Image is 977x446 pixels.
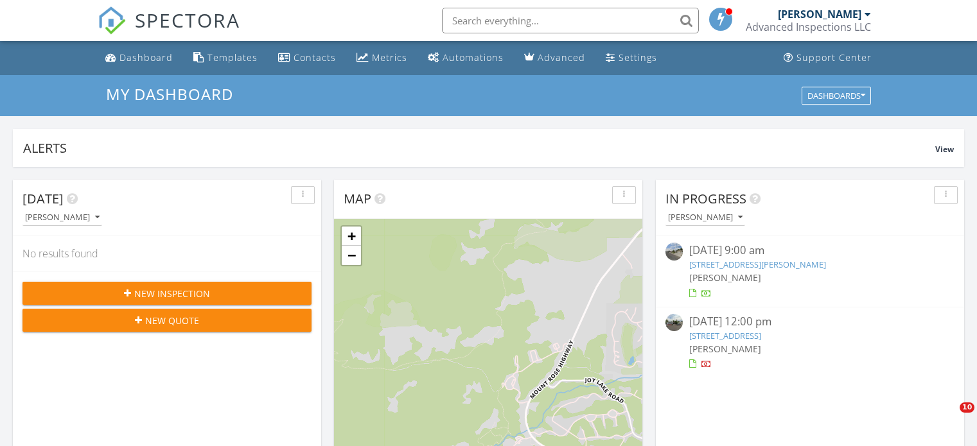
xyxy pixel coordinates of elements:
a: [DATE] 9:00 am [STREET_ADDRESS][PERSON_NAME] [PERSON_NAME] [665,243,955,300]
div: [PERSON_NAME] [668,213,743,222]
div: Support Center [797,51,872,64]
span: View [935,144,954,155]
span: [DATE] [22,190,64,207]
a: [STREET_ADDRESS] [689,330,761,341]
a: Zoom in [342,227,361,246]
span: New Inspection [134,287,210,300]
div: [PERSON_NAME] [778,8,861,21]
div: No results found [13,236,321,271]
div: Settings [619,51,657,64]
div: Templates [207,51,258,64]
div: Advanced [538,51,585,64]
a: Automations (Basic) [423,46,509,70]
a: Support Center [779,46,877,70]
a: Contacts [273,46,341,70]
div: Metrics [372,51,407,64]
button: New Inspection [22,282,312,305]
span: New Quote [145,314,199,327]
button: Dashboards [802,87,871,105]
span: In Progress [665,190,746,207]
span: My Dashboard [106,83,233,105]
img: streetview [665,243,683,260]
img: The Best Home Inspection Software - Spectora [98,6,126,35]
a: Zoom out [342,246,361,265]
button: New Quote [22,309,312,332]
input: Search everything... [442,8,699,33]
div: Automations [443,51,504,64]
button: [PERSON_NAME] [22,209,102,227]
span: [PERSON_NAME] [689,343,761,355]
div: [PERSON_NAME] [25,213,100,222]
a: [DATE] 12:00 pm [STREET_ADDRESS] [PERSON_NAME] [665,314,955,371]
button: [PERSON_NAME] [665,209,745,227]
a: Advanced [519,46,590,70]
img: streetview [665,314,683,331]
div: Advanced Inspections LLC [746,21,871,33]
iframe: Intercom live chat [933,402,964,433]
a: Settings [601,46,662,70]
div: Contacts [294,51,336,64]
div: Dashboard [119,51,173,64]
a: Metrics [351,46,412,70]
div: [DATE] 9:00 am [689,243,930,259]
a: Templates [188,46,263,70]
span: Map [344,190,371,207]
div: Dashboards [807,91,865,100]
span: SPECTORA [135,6,240,33]
a: [STREET_ADDRESS][PERSON_NAME] [689,259,826,270]
div: [DATE] 12:00 pm [689,314,930,330]
div: Alerts [23,139,935,157]
span: [PERSON_NAME] [689,271,761,284]
span: 10 [960,402,974,413]
a: SPECTORA [98,17,240,44]
a: Dashboard [100,46,178,70]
